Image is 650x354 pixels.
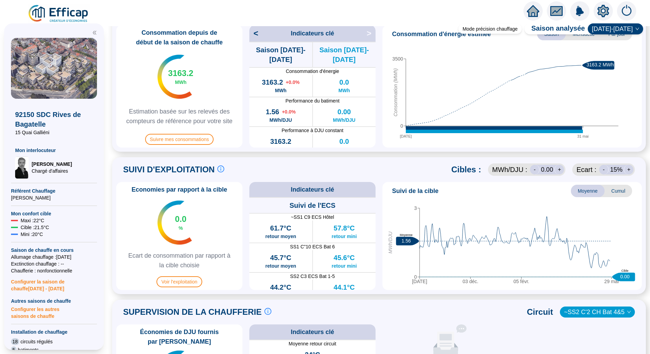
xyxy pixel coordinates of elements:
text: 3163.2 MWh [586,62,614,67]
tspan: 0 [414,274,417,280]
span: Chaufferie : non fonctionnelle [11,267,97,274]
span: info-circle [217,165,224,172]
span: MWh [275,146,286,153]
span: 61.7°C [270,223,291,233]
span: 0.0 [339,137,349,146]
span: 0.00 [541,165,553,174]
span: SS2 C3 ECS Bat 1-5 [249,273,376,280]
span: Cibles : [451,164,481,175]
span: 15 % [610,165,622,174]
span: Ecart : [576,165,596,174]
img: alerts [617,1,636,21]
span: ~SS1 C9 ECS Hôtel [249,214,376,221]
span: 2024-2025 [592,24,639,34]
span: retour mini [332,262,357,269]
span: Configurer les autres saisons de chauffe [11,304,97,320]
span: Economies par rapport à la cible [127,185,231,194]
span: Mini : 20 °C [21,231,43,238]
span: MWh [338,87,350,94]
span: + 0.0 % [286,79,300,86]
span: 92150 SDC Rives de Bagatelle [15,110,93,129]
span: 1.56 [266,107,279,117]
span: 3163.2 [270,137,291,146]
span: Exctinction chauffage : -- [11,260,97,267]
span: 44.1°C [334,282,355,292]
span: Installation de chauffage [11,329,97,335]
div: - [599,165,609,174]
span: retour moyen [266,233,296,240]
span: MWh [338,146,350,153]
span: MWh/DJU [270,117,292,124]
div: + [554,165,564,174]
span: info-circle [264,308,271,315]
span: Estimation basée sur les relevés des compteurs de référence pour votre site [119,107,240,126]
img: indicateur températures [158,55,192,99]
span: Autres saisons de chauffe [11,298,97,304]
span: retour mini [332,233,357,240]
text: 0.00 [620,273,629,279]
span: 15 Quai Galliéni [15,129,93,136]
span: Indicateurs clé [291,185,334,194]
span: Moyenne retour circuit [249,340,376,347]
span: Voir l'exploitation [156,276,202,287]
img: alerts [570,1,589,21]
span: % [178,225,183,232]
span: 0.0 [175,214,186,225]
span: Moyenne [571,185,605,197]
span: 45.6°C [334,253,355,262]
span: Suivi de l'ECS [290,201,336,210]
span: 0.0 [339,77,349,87]
span: retour moyen [266,262,296,269]
span: Performance du batiment [249,97,376,104]
tspan: 29 mai [604,279,619,284]
span: [PERSON_NAME] [32,161,72,168]
div: - [530,165,540,174]
span: SS1 C"10 ECS Bat 6 [249,243,376,250]
span: 44.2°C [270,282,291,292]
span: 18 [11,338,19,345]
img: Chargé d'affaires [15,157,29,179]
span: Maxi : 22 °C [21,217,44,224]
span: MWh [275,87,286,94]
span: Indicateurs clé [291,29,334,38]
text: Moyenne [400,233,412,237]
span: < [249,28,258,39]
tspan: Consommation (MWh) [393,68,398,116]
img: efficap energie logo [28,4,90,23]
img: indicateur températures [158,201,192,245]
span: batiments [18,346,39,353]
span: Consommation d'énergie [249,68,376,75]
span: Suivi de la cible [392,186,438,196]
text: Cible [621,269,629,272]
span: Économies de DJU fournis par [PERSON_NAME] [119,327,240,346]
span: fund [550,5,563,17]
span: > [367,28,376,39]
span: 3163.2 [262,77,283,87]
tspan: 05 févr. [513,279,529,284]
span: Mon confort cible [11,210,97,217]
span: 0.00 [337,107,351,117]
tspan: 3 [414,205,417,211]
span: Consommation d'énergie estimée [392,29,491,39]
span: 5 [11,346,17,353]
span: SUIVI D'EXPLOITATION [123,164,215,175]
text: 1.56 [401,238,411,243]
span: Configurer la saison de chauffe [DATE] - [DATE] [11,274,97,292]
div: + [624,165,633,174]
span: Allumage chauffage : [DATE] [11,254,97,260]
span: setting [597,5,609,17]
span: circuits régulés [21,338,53,345]
tspan: MWh/DJU [388,231,393,254]
span: double-left [92,30,97,35]
span: Indicateurs clé [291,327,334,337]
span: Référent Chauffage [11,187,97,194]
span: 45.7°C [270,253,291,262]
span: MWh [175,79,186,86]
tspan: [DATE] [412,279,427,284]
span: Saison [DATE]-[DATE] [249,45,312,64]
span: Saison analysée [524,23,585,34]
span: MWh /DJU : [492,165,527,174]
span: Suivre mes consommations [145,134,214,145]
span: Saison [DATE]-[DATE] [313,45,376,64]
span: home [527,5,539,17]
